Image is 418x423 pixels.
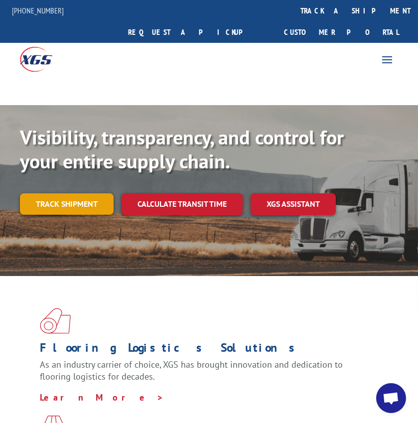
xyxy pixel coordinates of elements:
[121,21,265,43] a: Request a pickup
[20,193,114,214] a: Track shipment
[20,124,344,174] b: Visibility, transparency, and control for your entire supply chain.
[12,5,64,15] a: [PHONE_NUMBER]
[40,359,343,382] span: As an industry carrier of choice, XGS has brought innovation and dedication to flooring logistics...
[40,308,71,334] img: xgs-icon-total-supply-chain-intelligence-red
[122,193,243,215] a: Calculate transit time
[40,342,371,359] h1: Flooring Logistics Solutions
[40,392,164,403] a: Learn More >
[251,193,336,215] a: XGS ASSISTANT
[376,383,406,413] a: Open chat
[277,21,406,43] a: Customer Portal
